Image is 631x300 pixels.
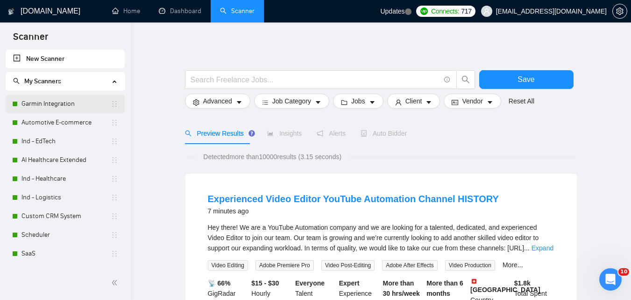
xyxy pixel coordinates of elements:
li: SaaS [6,244,125,263]
span: bars [262,99,269,106]
a: More... [503,261,523,269]
span: holder [111,175,118,183]
li: Ind - Logistics [6,188,125,207]
span: holder [111,212,118,220]
span: info-circle [444,77,450,83]
span: folder [341,99,347,106]
li: Ind - Healthcare [6,169,125,188]
button: folderJobscaret-down [333,94,383,109]
span: setting [613,7,627,15]
span: Advanced [203,96,232,106]
span: idcard [452,99,458,106]
span: user [483,8,490,15]
span: Vendor [462,96,482,106]
li: Ind - E-commerce [6,263,125,282]
span: Alerts [317,130,346,137]
span: holder [111,119,118,126]
b: 📡 66% [208,279,231,287]
span: Video Production [445,260,495,271]
span: search [13,78,20,84]
li: Scheduler [6,226,125,244]
div: Hey there! We are a YouTube Automation company and we are looking for a talented, dedicated, and ... [208,222,554,253]
span: holder [111,250,118,257]
iframe: Intercom live chat [599,268,622,291]
span: ... [524,244,530,252]
span: 717 [461,6,471,16]
a: SaaS [21,244,111,263]
b: Expert [339,279,360,287]
span: caret-down [236,99,242,106]
span: Auto Bidder [361,130,407,137]
span: user [395,99,402,106]
button: barsJob Categorycaret-down [254,94,329,109]
span: holder [111,231,118,239]
span: holder [111,194,118,201]
span: caret-down [487,99,493,106]
span: robot [361,130,367,137]
span: double-left [111,278,121,287]
span: holder [111,100,118,108]
b: $15 - $30 [251,279,279,287]
li: Garmin Integration [6,95,125,113]
span: caret-down [369,99,376,106]
span: Hey there! We are a YouTube Automation company and we are looking for a talented, dedicated, and ... [208,224,539,252]
button: userClientcaret-down [387,94,440,109]
span: Preview Results [185,130,252,137]
span: Adobe After Effects [382,260,438,271]
span: Job Category [272,96,311,106]
img: upwork-logo.png [420,7,428,15]
a: Garmin Integration [21,95,111,113]
span: Client [405,96,422,106]
a: setting [612,7,627,15]
a: homeHome [112,7,140,15]
span: setting [193,99,199,106]
span: Detected more than 10000 results (3.15 seconds) [197,152,348,162]
a: AI Healthcare Extended [21,151,111,169]
span: Adobe Premiere Pro [255,260,314,271]
b: $ 1.8k [514,279,531,287]
a: searchScanner [220,7,255,15]
span: Video Post-Editing [321,260,375,271]
b: More than 30 hrs/week [383,279,420,297]
span: Updates [380,7,404,15]
span: notification [317,130,323,137]
span: holder [111,138,118,145]
li: Custom CRM System [6,207,125,226]
a: Experienced Video Editor YouTube Automation Channel HISTORY [208,194,499,204]
span: caret-down [315,99,321,106]
a: Scheduler [21,226,111,244]
a: Automotive E-commerce [21,113,111,132]
button: settingAdvancedcaret-down [185,94,250,109]
a: Reset All [509,96,534,106]
button: Save [479,70,574,89]
a: dashboardDashboard [159,7,201,15]
li: New Scanner [6,50,125,68]
li: Ind - EdTech [6,132,125,151]
button: search [456,70,475,89]
input: Search Freelance Jobs... [191,74,440,86]
li: Automotive E-commerce [6,113,125,132]
span: Scanner [6,30,56,50]
b: Everyone [295,279,325,287]
span: My Scanners [13,77,61,85]
b: More than 6 months [426,279,463,297]
div: 7 minutes ago [208,205,499,217]
span: Video Editing [208,260,248,271]
a: Custom CRM System [21,207,111,226]
span: holder [111,156,118,164]
span: Insights [267,130,302,137]
b: [GEOGRAPHIC_DATA] [470,278,540,293]
li: AI Healthcare Extended [6,151,125,169]
span: caret-down [425,99,432,106]
a: Expand [532,244,553,252]
span: Connects: [431,6,459,16]
a: Ind - Logistics [21,188,111,207]
span: area-chart [267,130,274,137]
span: search [185,130,191,137]
img: 🇨🇭 [471,278,477,285]
img: logo [8,4,14,19]
span: My Scanners [24,77,61,85]
a: New Scanner [13,50,117,68]
span: 10 [618,268,629,276]
button: setting [612,4,627,19]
